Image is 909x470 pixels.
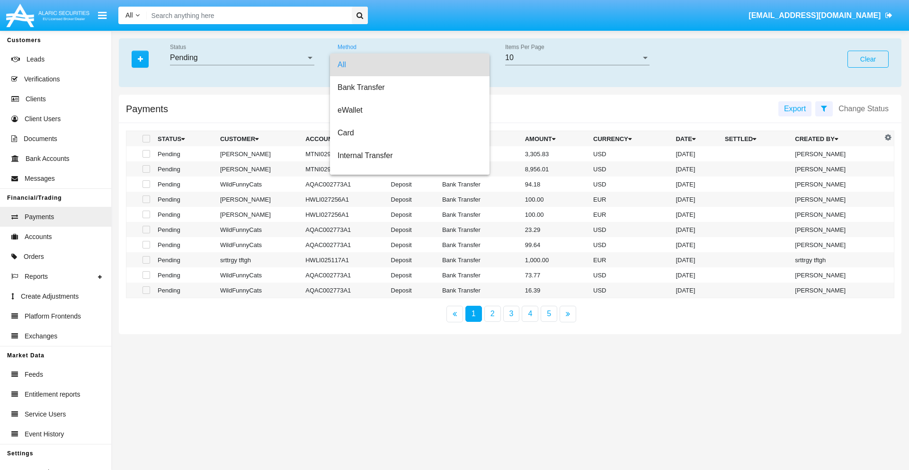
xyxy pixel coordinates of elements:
span: Internal Transfer [338,144,482,167]
span: eWallet [338,99,482,122]
span: All [338,53,482,76]
span: Card [338,122,482,144]
span: Bank Transfer [338,76,482,99]
span: Adjustment [338,167,482,190]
